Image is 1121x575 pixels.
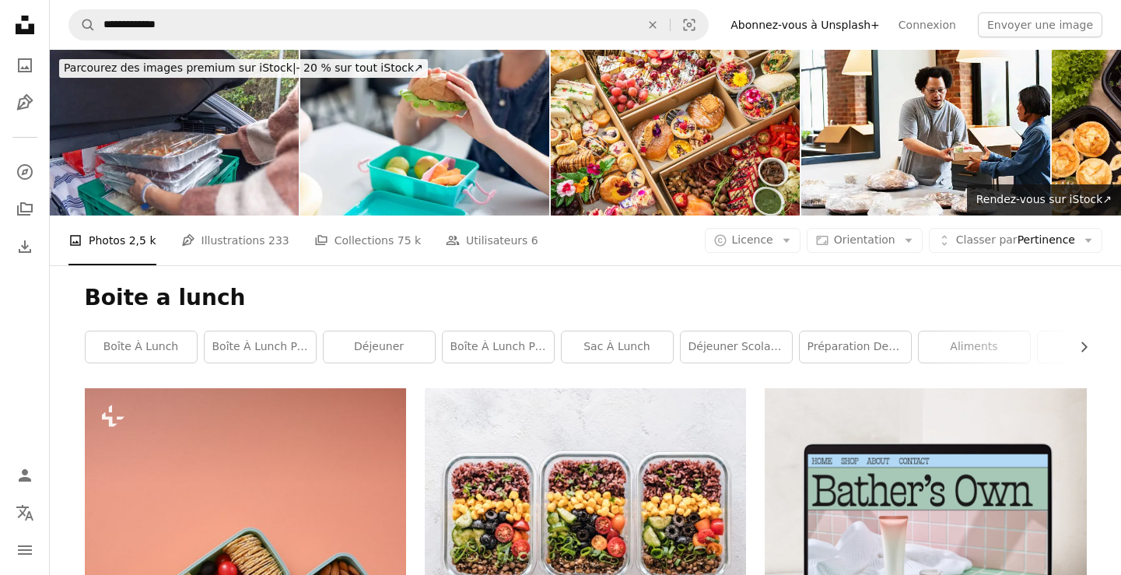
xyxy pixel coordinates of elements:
a: Connexion / S’inscrire [9,460,40,491]
span: Parcourez des images premium sur iStock | [64,61,296,74]
img: Side hustle, loading car trunk with food, catering concept [50,50,299,216]
a: Rendez-vous sur iStock↗ [967,184,1121,216]
a: Sac à lunch [562,331,673,363]
span: Pertinence [956,233,1075,248]
a: Utilisateurs 6 [446,216,538,265]
button: Effacer [636,10,670,40]
a: Abonnez-vous à Unsplash+ [721,12,889,37]
span: 233 [268,232,289,249]
a: Boîte à lunch [86,331,197,363]
a: Illustrations 233 [181,216,289,265]
a: Salades de fruits [425,510,746,524]
h1: Boite a lunch [85,284,1087,312]
a: Connexion [889,12,965,37]
button: Menu [9,535,40,566]
button: Recherche de visuels [671,10,708,40]
a: Boîte à lunch pour enfants [205,331,316,363]
button: Langue [9,497,40,528]
a: déjeuner [324,331,435,363]
button: Classer parPertinence [929,228,1102,253]
a: Photos [9,50,40,81]
img: Two people setting up lunch platters at business event [801,50,1050,216]
a: Parcourez des images premium sur iStock|- 20 % sur tout iStock↗ [50,50,437,87]
span: 6 [531,232,538,249]
span: Licence [732,233,773,246]
a: Illustrations [9,87,40,118]
img: Assortiment de délices gastronomiques. [551,50,800,216]
a: Collections 75 k [314,216,421,265]
a: préparation des repas [800,331,911,363]
span: Classer par [956,233,1018,246]
img: School lunch box with healthy food. Child eating in cafeteria. Happy kid have vegetarian breakfas... [300,50,549,216]
button: Envoyer une image [978,12,1102,37]
button: faire défiler la liste vers la droite [1070,331,1087,363]
a: Boîte à lunch pour l’école [443,331,554,363]
button: Licence [705,228,800,253]
a: Collections [9,194,40,225]
a: Historique de téléchargement [9,231,40,262]
button: Orientation [807,228,923,253]
span: 75 k [398,232,421,249]
span: Orientation [834,233,895,246]
button: Rechercher sur Unsplash [69,10,96,40]
form: Rechercher des visuels sur tout le site [68,9,709,40]
span: Rendez-vous sur iStock ↗ [976,193,1112,205]
a: Explorer [9,156,40,188]
span: - 20 % sur tout iStock ↗ [64,61,423,74]
a: aliments [919,331,1030,363]
a: Déjeuner scolaire [681,331,792,363]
